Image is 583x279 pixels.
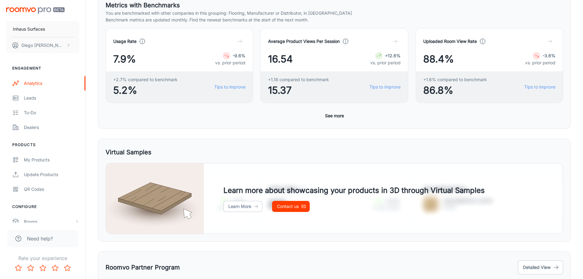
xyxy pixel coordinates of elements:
[233,53,245,58] strong: -9.6%
[518,260,563,274] button: Detailed View
[24,171,79,178] div: Update Products
[113,52,136,66] span: 7.9%
[24,124,79,131] div: Dealers
[5,254,80,262] p: Rate your experience
[423,38,477,45] h4: Uploaded Room View Rate
[215,59,245,66] p: vs. prior period
[106,17,563,23] p: Benchmark metrics are updated monthly. Find the newest benchmarks at the start of the next month.
[268,52,293,66] span: 16.54
[524,84,555,90] a: Tips to improve
[268,83,329,98] span: 15.37
[24,80,79,87] div: Analytics
[214,84,245,90] a: Tips to improve
[113,76,178,83] span: +2.7% compared to benchmark
[106,1,563,10] h5: Metrics with Benchmarks
[6,21,79,37] button: Inhaus Surfaces
[370,59,401,66] p: vs. prior period
[323,110,346,121] button: See more
[385,53,401,58] strong: +12.6%
[423,83,487,98] span: 86.8%
[423,76,487,83] span: +1.6% compared to benchmark
[223,201,262,212] a: Learn More
[272,201,310,212] a: Contact us
[24,95,79,101] div: Leads
[423,52,454,66] span: 88.4%
[113,83,178,98] span: 5.2%
[543,53,555,58] strong: -3.6%
[24,109,79,116] div: To-do
[268,76,329,83] span: +1.18 compared to benchmark
[6,37,79,53] button: Diego [PERSON_NAME]
[223,185,485,196] h4: Learn more about showcasing your products in 3D through Virtual Samples
[106,10,563,17] p: You are benchmarked with other companies in this grouping: Flooring, Manufacturer or Distributor,...
[24,156,79,163] div: My Products
[24,186,79,193] div: QR Codes
[49,262,61,274] button: Rate 4 star
[12,262,24,274] button: Rate 1 star
[106,148,151,157] h5: Virtual Samples
[6,7,65,14] img: Roomvo PRO Beta
[37,262,49,274] button: Rate 3 star
[268,38,340,45] h4: Average Product Views Per Session
[21,42,65,49] p: Diego [PERSON_NAME]
[24,218,74,225] div: Rooms
[525,59,555,66] p: vs. prior period
[27,235,53,242] span: Need help?
[369,84,401,90] a: Tips to improve
[113,38,136,45] h4: Usage Rate
[61,262,73,274] button: Rate 5 star
[106,263,180,272] h5: Roomvo Partner Program
[24,262,37,274] button: Rate 2 star
[13,26,45,32] p: Inhaus Surfaces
